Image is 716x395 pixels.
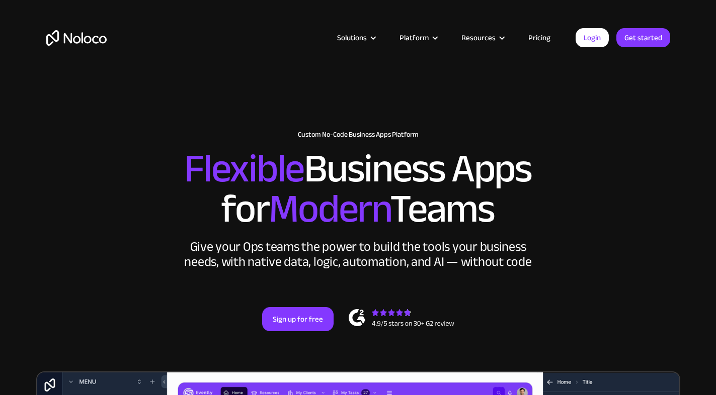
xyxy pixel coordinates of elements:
[461,31,496,44] div: Resources
[184,131,304,206] span: Flexible
[337,31,367,44] div: Solutions
[325,31,387,44] div: Solutions
[400,31,429,44] div: Platform
[269,171,390,246] span: Modern
[46,131,670,139] h1: Custom No-Code Business Apps Platform
[576,28,609,47] a: Login
[449,31,516,44] div: Resources
[616,28,670,47] a: Get started
[46,149,670,229] h2: Business Apps for Teams
[46,30,107,46] a: home
[516,31,563,44] a: Pricing
[182,239,534,269] div: Give your Ops teams the power to build the tools your business needs, with native data, logic, au...
[262,307,334,331] a: Sign up for free
[387,31,449,44] div: Platform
